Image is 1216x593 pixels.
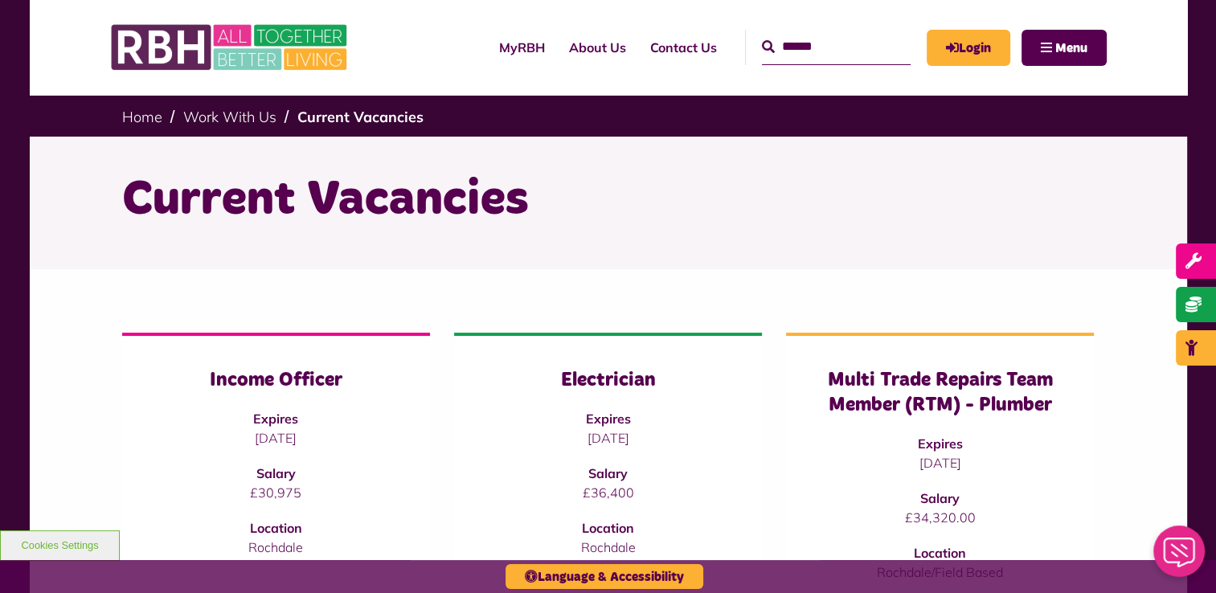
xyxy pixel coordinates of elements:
h1: Current Vacancies [122,169,1095,231]
a: MyRBH [927,30,1010,66]
strong: Location [914,545,966,561]
strong: Salary [588,465,628,481]
input: Search [762,30,911,64]
p: Rochdale [154,538,398,557]
img: RBH [110,16,351,79]
iframe: Netcall Web Assistant for live chat [1144,521,1216,593]
a: About Us [557,26,638,69]
strong: Location [250,520,302,536]
p: Rochdale [486,538,730,557]
a: Home [122,108,162,126]
h3: Electrician [486,368,730,393]
a: Contact Us [638,26,729,69]
button: Navigation [1022,30,1107,66]
strong: Expires [918,436,963,452]
h3: Multi Trade Repairs Team Member (RTM) - Plumber [818,368,1062,418]
a: Work With Us [183,108,276,126]
p: £34,320.00 [818,508,1062,527]
h3: Income Officer [154,368,398,393]
span: Menu [1055,42,1087,55]
p: [DATE] [818,453,1062,472]
p: [DATE] [486,428,730,448]
strong: Salary [920,490,960,506]
strong: Expires [253,411,298,427]
p: [DATE] [154,428,398,448]
button: Language & Accessibility [506,564,703,589]
p: £36,400 [486,483,730,502]
strong: Salary [256,465,296,481]
p: £30,975 [154,483,398,502]
strong: Expires [585,411,630,427]
a: Current Vacancies [297,108,424,126]
a: MyRBH [487,26,557,69]
strong: Location [582,520,634,536]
